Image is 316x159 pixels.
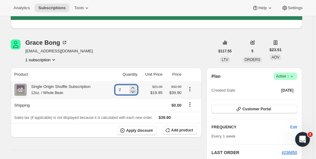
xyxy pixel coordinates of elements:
span: Analytics [13,6,30,10]
th: Shipping [11,98,108,112]
button: Apply discount [118,126,156,135]
span: Created Date [211,87,235,93]
th: Product [11,68,108,81]
span: $117.55 [218,49,232,54]
span: | [287,74,288,79]
button: $117.55 [215,47,235,55]
button: Edit [287,122,301,132]
h2: LAST ORDER [211,150,282,156]
button: Add product [163,126,197,134]
img: product img [14,84,27,96]
div: Grace Bong [25,40,67,46]
small: $21.00 [152,85,162,89]
div: Single Origin Shuffle Subscription [27,84,91,96]
button: Product actions [25,57,57,63]
button: Subscriptions [35,4,69,12]
span: Active [276,73,295,79]
button: Tools [71,4,94,12]
span: Add product [171,128,193,133]
th: Unit Price [139,68,164,81]
span: Settings [288,6,303,10]
small: $42.00 [171,85,181,89]
span: $39.90 [159,115,171,120]
th: Price [164,68,183,81]
span: Help [258,6,267,10]
button: Settings [278,4,306,12]
span: Grace Bong [11,40,21,49]
iframe: Intercom live chat [295,132,310,147]
span: [DATE] [281,88,294,93]
span: AOV [272,55,279,59]
span: Tools [74,6,84,10]
th: Quantity [108,68,139,81]
span: $23.51 [269,47,282,53]
span: [EMAIL_ADDRESS][DOMAIN_NAME] [25,48,93,54]
span: $39.90 [166,90,182,96]
span: Sales tax (if applicable) is not displayed because it is calculated with each new order. [14,115,153,120]
span: 2 [308,132,313,137]
span: Customer Portal [242,107,271,112]
span: $0.00 [171,103,182,108]
span: LTV [222,58,228,62]
h2: FREQUENCY [211,124,290,130]
small: 12oz. / Whole Bean [31,91,64,95]
button: Product actions [185,86,195,93]
button: [DATE] [278,86,297,95]
span: Every 1 week [211,134,235,138]
span: Edit [290,124,297,130]
span: ORDERS [245,58,260,62]
h2: Plan [211,73,221,79]
button: #236850 [282,150,297,156]
a: #236850 [282,150,297,155]
button: Help [249,4,276,12]
span: Subscriptions [38,6,66,10]
span: $19.95 [150,90,163,96]
button: Customer Portal [211,105,297,113]
span: Apply discount [126,128,153,133]
button: Shipping actions [185,101,195,108]
button: Analytics [10,4,33,12]
span: 5 [251,49,253,54]
button: 5 [248,47,257,55]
